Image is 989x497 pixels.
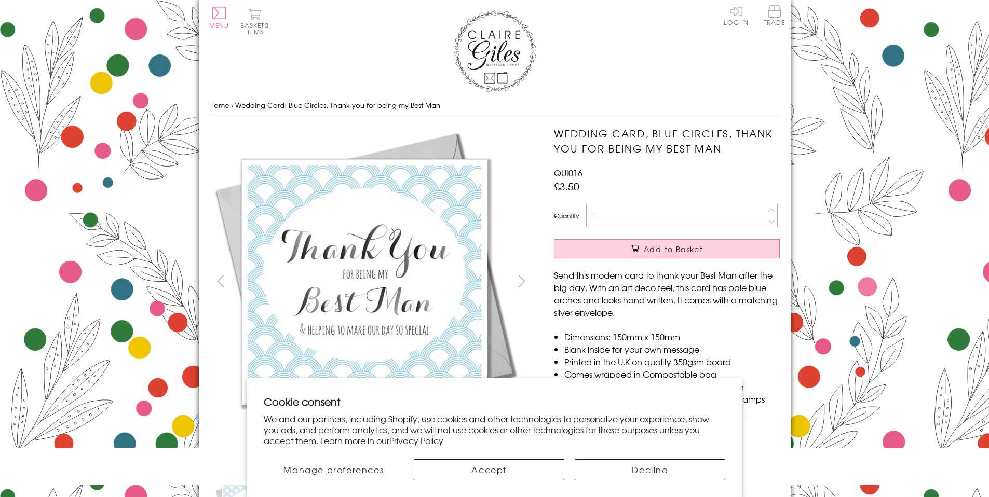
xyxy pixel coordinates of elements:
li: Blank inside for your own message [564,343,780,355]
h1: Wedding Card, Blue Circles, Thank you for being my Best Man [554,126,780,156]
button: Add to Basket [554,239,780,258]
span: 0 items [245,21,269,36]
h2: Cookie consent [264,394,725,409]
button: Menu [209,7,229,29]
button: Manage preferences [264,459,403,480]
span: Manage preferences [283,463,384,476]
p: Send this modern card to thank your Best Man after the big day. With an art deco feel, this card ... [554,269,780,319]
span: › [231,100,233,110]
img: Wedding Card, Blue Circles, Thank you for being my Best Man [209,126,521,437]
button: next [510,269,533,293]
li: Dimensions: 150mm x 150mm [564,330,780,343]
a: Log In [724,5,749,25]
a: Privacy Policy [389,434,443,447]
button: Basket0 items [240,8,269,35]
span: Trade [764,5,785,25]
a: Home [209,100,229,110]
button: Decline [575,459,725,480]
span: £3.50 [554,179,579,194]
nav: breadcrumbs [209,95,780,116]
li: Comes wrapped in Compostable bag [564,368,780,380]
a: Trade [764,5,785,27]
span: Menu [209,21,229,30]
p: We and our partners, including Shopify, use cookies and other technologies to personalize your ex... [264,413,725,446]
li: Printed in the U.K on quality 350gsm board [564,355,780,368]
span: QUI016 [554,167,582,179]
img: Claire Giles Greetings Cards [453,10,536,92]
span: Wedding Card, Blue Circles, Thank you for being my Best Man [235,100,440,110]
span: Add to Basket [644,244,703,254]
button: prev [209,269,233,293]
button: Accept [414,459,564,480]
label: Quantity [554,211,579,220]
